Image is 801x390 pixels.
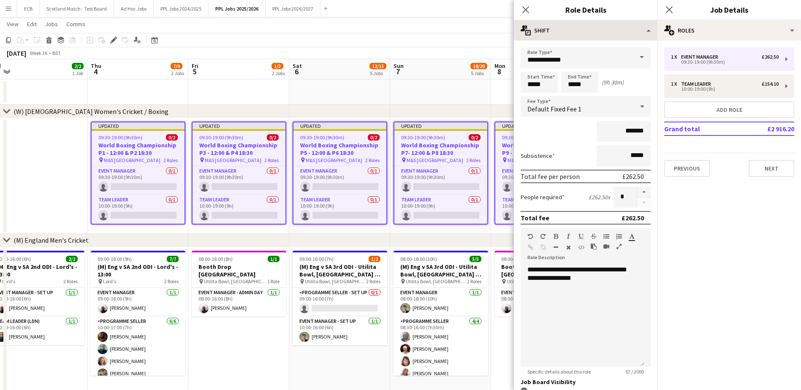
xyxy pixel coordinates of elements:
app-job-card: 08:00-18:00 (10h)5/5(M) Eng v SA 3rd ODI - Utilita Bowl, [GEOGRAPHIC_DATA] - 11:00 Utilita Bowl, ... [394,251,488,376]
h3: (M) Eng v SA 3rd ODI - Utilita Bowl, [GEOGRAPHIC_DATA] - SETUP [293,263,387,278]
h3: (M) Eng v SA 3rd ODI - Utilita Bowl, [GEOGRAPHIC_DATA] - 11:00 [394,263,488,278]
div: 1 x [671,81,681,87]
span: 4 [90,67,101,76]
span: 7/7 [167,256,179,262]
div: 1 Job [72,70,83,76]
div: Shift [514,20,657,41]
div: 09:30-19:00 (9h30m) [671,60,779,64]
div: 08:00-16:00 (8h)1/1Booth Collection [GEOGRAPHIC_DATA] - Drop [GEOGRAPHIC_DATA] Utilita Bowl, [GEO... [494,251,589,317]
app-card-role: Programme Seller4/408:30-16:00 (7h30m)[PERSON_NAME][PERSON_NAME][PERSON_NAME][PERSON_NAME] [394,317,488,382]
h3: Booth Collection [GEOGRAPHIC_DATA] - Drop [GEOGRAPHIC_DATA] [494,263,589,278]
span: Utilita Bowl, [GEOGRAPHIC_DATA] [406,278,467,284]
span: Sun [394,62,404,70]
div: £262.50 [622,172,644,181]
button: Redo [540,233,546,240]
span: 0/2 [267,134,279,141]
app-card-role: Team Leader0/110:00-19:00 (9h) [293,195,386,224]
button: PPL Jobs 2025/2026 [209,0,266,17]
button: PPL Jobs 2026/2027 [266,0,320,17]
span: M&S [GEOGRAPHIC_DATA] [205,157,261,163]
h3: Role Details [514,4,657,15]
span: 2 Roles [366,278,380,284]
span: 09:30-19:00 (9h30m) [98,134,142,141]
h3: (M) Eng v SA 2nd ODI - Lord's - 13:00 [91,263,185,278]
div: Event Manager [681,54,722,60]
span: Sat [293,62,302,70]
span: View [7,20,19,28]
label: Subsistence [521,152,555,160]
span: 2/2 [72,63,84,69]
span: 8 [493,67,505,76]
button: HTML Code [578,244,584,251]
div: 5 Jobs [471,70,487,76]
span: 08:00-16:00 (8h) [198,256,233,262]
h3: Job Board Visibility [521,378,651,386]
h3: World Boxing Championship P3 - 12:00 & P4 18:30 [193,141,285,157]
span: Lord's [103,278,116,284]
button: Horizontal Line [553,244,559,251]
span: Specific details about this role [521,368,597,375]
span: 2 Roles [63,278,78,284]
span: M&S [GEOGRAPHIC_DATA] [104,157,160,163]
div: BST [52,50,61,56]
span: 08:00-16:00 (8h) [501,256,535,262]
div: Updated [92,122,185,129]
span: Default Fixed Fee 1 [527,105,581,113]
app-card-role: Event Manager - Admin Day1/108:00-16:00 (8h)[PERSON_NAME] [192,288,286,317]
span: 09:30-19:00 (9h30m) [401,134,445,141]
div: Updated [394,122,487,129]
app-card-role: Event Manager0/109:30-19:00 (9h30m) [92,166,185,195]
button: Add role [664,101,794,118]
span: Thu [91,62,101,70]
button: Italic [565,233,571,240]
h3: World Boxing Championship P1 - 12:00 & P2 18:30 [92,141,185,157]
span: 09:30-19:00 (9h30m) [199,134,243,141]
span: 08:00-18:00 (10h) [400,256,437,262]
app-job-card: Updated09:30-19:00 (9h30m)0/2World Boxing Championship P1 - 12:00 & P2 18:30 M&S [GEOGRAPHIC_DATA... [91,122,185,225]
div: 1 x [671,54,681,60]
button: Unordered List [603,233,609,240]
div: 10:00-19:00 (9h) [671,87,779,91]
button: Scotland Match - Test Board [40,0,114,17]
div: Updated [193,122,285,129]
span: Utilita Bowl, [GEOGRAPHIC_DATA] [507,278,570,284]
app-card-role: Event Manager - Set up1/110:00-16:00 (6h)[PERSON_NAME] [293,317,387,345]
app-card-role: Event Manager0/109:30-19:00 (9h30m) [495,166,588,195]
span: 0/2 [469,134,481,141]
div: Total fee [521,214,549,222]
h3: World Boxing Championship P5 - 12:00 & P6 18:30 [293,141,386,157]
app-card-role: Team Leader0/110:00-19:00 (9h) [193,195,285,224]
button: Undo [527,233,533,240]
span: M&S [GEOGRAPHIC_DATA] [508,157,564,163]
div: 5 Jobs [370,70,386,76]
div: 08:00-16:00 (8h)1/1Booth Drop [GEOGRAPHIC_DATA] Utilita Bowl, [GEOGRAPHIC_DATA]1 RoleEvent Manage... [192,251,286,317]
h3: World Boxing Championship P7- 12:00 & P8 18:30 [394,141,487,157]
span: 0/2 [368,134,380,141]
button: Previous [664,160,710,177]
div: £262.50 [622,214,644,222]
div: Total fee per person [521,172,580,181]
div: £262.50 x [589,193,610,201]
span: 09:30-19:00 (9h30m) [300,134,344,141]
span: M&S [GEOGRAPHIC_DATA] [306,157,362,163]
span: Week 36 [28,50,49,56]
app-job-card: Updated09:30-19:00 (9h30m)0/2World Boxing Championship P7- 12:00 & P8 18:30 M&S [GEOGRAPHIC_DATA]... [394,122,488,225]
app-job-card: 09:00-16:00 (7h)1/2(M) Eng v SA 3rd ODI - Utilita Bowl, [GEOGRAPHIC_DATA] - SETUP Utilita Bowl, [... [293,251,387,345]
h3: Booth Drop [GEOGRAPHIC_DATA] [192,263,286,278]
button: ECB [17,0,40,17]
span: 7/9 [171,63,182,69]
span: 2 Roles [467,278,481,284]
a: Edit [24,19,40,30]
app-card-role: Programme Seller - Set Up0/109:00-16:00 (7h) [293,288,387,317]
app-card-role: Event Manager0/109:30-19:00 (9h30m) [193,166,285,195]
span: 5/5 [470,256,481,262]
td: Grand total [664,122,741,135]
button: Strikethrough [591,233,597,240]
span: Utilita Bowl, [GEOGRAPHIC_DATA] [204,278,267,284]
app-card-role: Team Leader0/110:00-19:00 (9h) [394,195,487,224]
span: Comms [66,20,85,28]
